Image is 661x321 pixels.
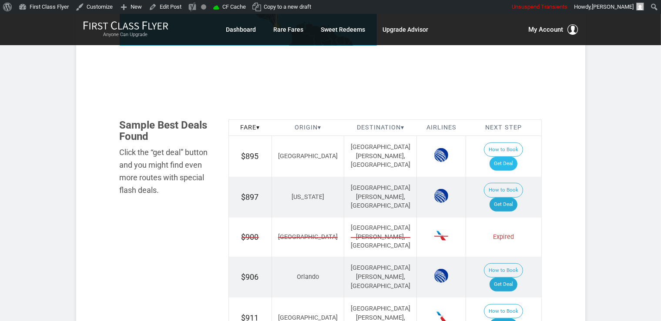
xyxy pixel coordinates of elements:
span: American Airlines [434,229,448,243]
a: Dashboard [226,22,256,37]
a: Sweet Redeems [321,22,366,37]
button: How to Book [484,142,523,157]
span: [GEOGRAPHIC_DATA][PERSON_NAME], [GEOGRAPHIC_DATA] [351,184,410,209]
span: $897 [242,192,259,202]
button: How to Book [484,263,523,278]
a: Rare Fares [274,22,304,37]
button: My Account [529,24,578,35]
span: [GEOGRAPHIC_DATA] [278,233,338,242]
span: ▾ [318,124,321,131]
span: [GEOGRAPHIC_DATA] [278,152,338,160]
span: My Account [529,24,564,35]
span: $906 [242,272,259,281]
button: How to Book [484,304,523,319]
a: Get Deal [490,278,517,291]
span: [US_STATE] [292,193,324,201]
span: $900 [242,232,259,243]
th: Next Step [466,119,541,136]
span: Orlando [297,273,319,281]
span: [GEOGRAPHIC_DATA][PERSON_NAME], [GEOGRAPHIC_DATA] [351,143,410,169]
th: Origin [272,119,344,136]
img: First Class Flyer [83,21,168,30]
span: United [434,189,448,203]
span: ▾ [401,124,404,131]
th: Destination [344,119,417,136]
span: Unsuspend Transients [512,3,567,10]
span: [GEOGRAPHIC_DATA][PERSON_NAME], [GEOGRAPHIC_DATA] [351,224,410,251]
th: Fare [228,119,272,136]
span: [GEOGRAPHIC_DATA][PERSON_NAME], [GEOGRAPHIC_DATA] [351,264,410,289]
span: [PERSON_NAME] [592,3,634,10]
button: How to Book [484,183,523,198]
th: Airlines [417,119,466,136]
span: ▾ [256,124,260,131]
small: Anyone Can Upgrade [83,32,168,38]
h3: Sample Best Deals Found [120,119,215,142]
span: United [434,148,448,162]
a: Get Deal [490,198,517,212]
div: Click the “get deal” button and you might find even more routes with special flash deals. [120,146,215,196]
a: Get Deal [490,157,517,171]
span: Expired [493,233,514,241]
span: United [434,269,448,283]
span: $895 [242,152,259,161]
a: Upgrade Advisor [383,22,429,37]
a: First Class FlyerAnyone Can Upgrade [83,21,168,38]
path: French Guiana [344,37,350,45]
